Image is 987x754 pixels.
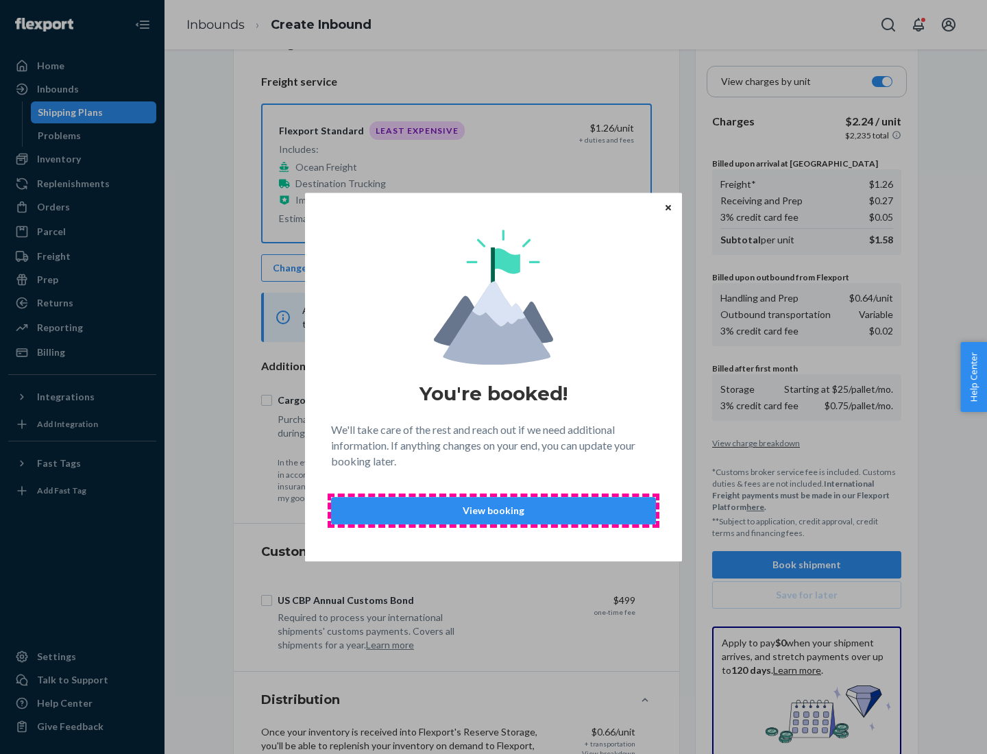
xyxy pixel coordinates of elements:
p: We'll take care of the rest and reach out if we need additional information. If anything changes ... [331,422,656,470]
p: View booking [343,504,644,518]
h1: You're booked! [419,381,568,406]
button: View booking [331,497,656,524]
button: Close [661,199,675,215]
img: svg+xml,%3Csvg%20viewBox%3D%220%200%20174%20197%22%20fill%3D%22none%22%20xmlns%3D%22http%3A%2F%2F... [434,230,553,365]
